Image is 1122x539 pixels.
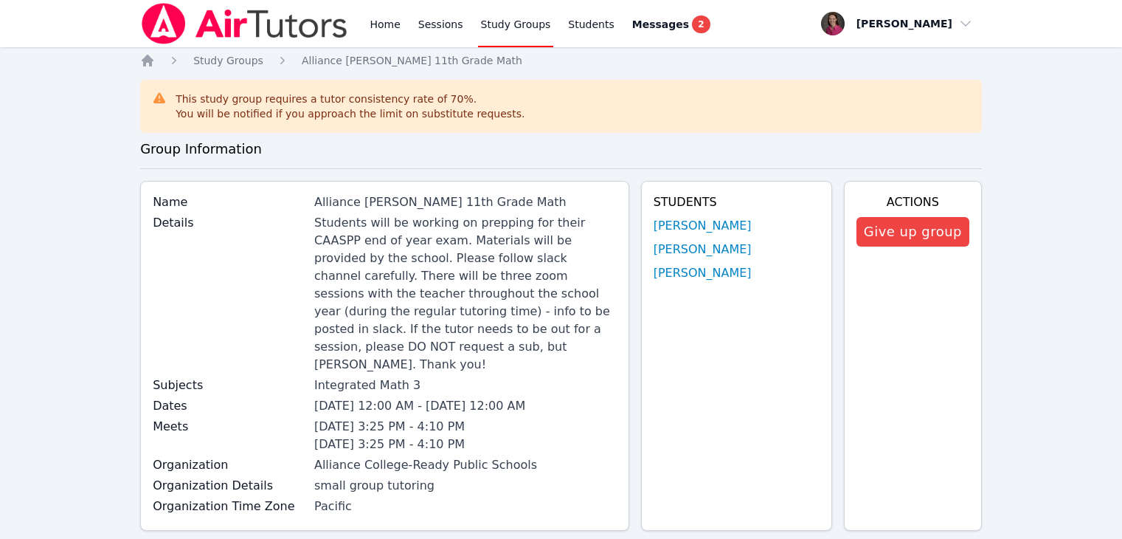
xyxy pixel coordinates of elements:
label: Organization [153,456,305,474]
span: 2 [692,16,710,33]
a: Study Groups [193,53,263,68]
a: Alliance [PERSON_NAME] 11th Grade Math [302,53,522,68]
li: [DATE] 3:25 PM - 4:10 PM [314,418,617,436]
li: [DATE] 3:25 PM - 4:10 PM [314,436,617,453]
nav: Breadcrumb [140,53,982,68]
span: [DATE] 12:00 AM - [DATE] 12:00 AM [314,399,525,413]
div: Alliance College-Ready Public Schools [314,456,617,474]
div: Pacific [314,498,617,515]
div: You will be notified if you approach the limit on substitute requests. [176,106,524,121]
a: [PERSON_NAME] [654,217,752,235]
div: Alliance [PERSON_NAME] 11th Grade Math [314,193,617,211]
span: Alliance [PERSON_NAME] 11th Grade Math [302,55,522,66]
label: Details [153,214,305,232]
div: This study group requires a tutor consistency rate of 70 %. [176,92,524,121]
label: Organization Details [153,477,305,495]
span: Study Groups [193,55,263,66]
button: Give up group [856,217,969,247]
label: Subjects [153,377,305,394]
label: Organization Time Zone [153,498,305,515]
h4: Students [654,193,820,211]
label: Meets [153,418,305,436]
a: [PERSON_NAME] [654,241,752,258]
div: Integrated Math 3 [314,377,617,394]
h3: Group Information [140,139,982,159]
label: Name [153,193,305,211]
div: Students will be working on prepping for their CAASPP end of year exam. Materials will be provide... [314,214,617,374]
a: [PERSON_NAME] [654,264,752,282]
label: Dates [153,397,305,415]
img: Air Tutors [140,3,349,44]
span: Messages [632,17,689,32]
h4: Actions [856,193,969,211]
div: small group tutoring [314,477,617,495]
